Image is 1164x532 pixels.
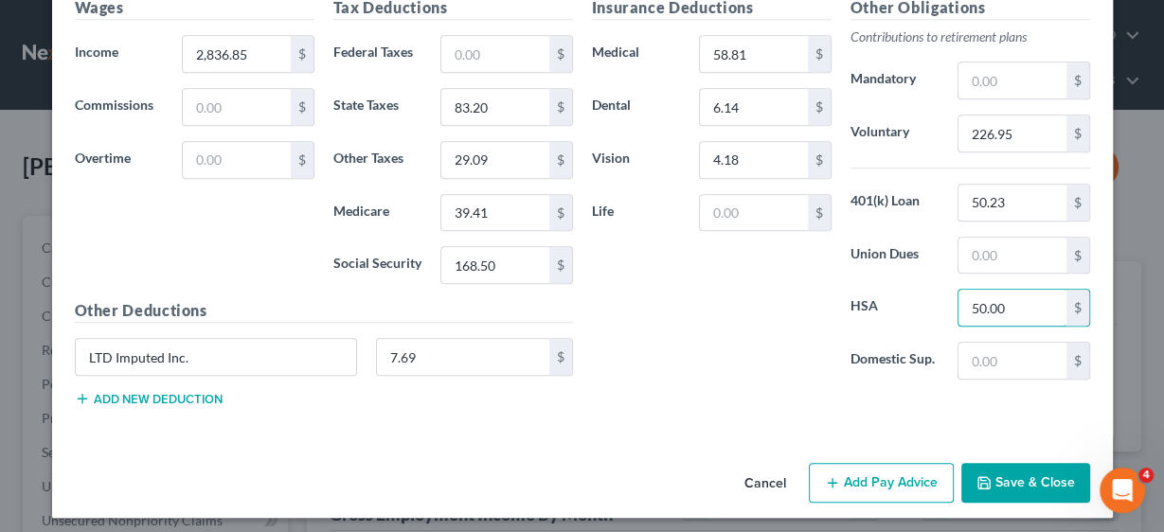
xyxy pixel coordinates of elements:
[700,142,807,178] input: 0.00
[961,463,1090,503] button: Save & Close
[441,89,548,125] input: 0.00
[549,89,572,125] div: $
[841,289,949,327] label: HSA
[808,195,831,231] div: $
[324,194,432,232] label: Medicare
[841,237,949,275] label: Union Dues
[324,88,432,126] label: State Taxes
[851,27,1090,46] p: Contributions to retirement plans
[958,62,1066,98] input: 0.00
[65,141,173,179] label: Overtime
[75,391,223,406] button: Add new deduction
[377,339,549,375] input: 0.00
[958,185,1066,221] input: 0.00
[809,463,954,503] button: Add Pay Advice
[1100,468,1145,513] iframe: Intercom live chat
[75,44,118,60] span: Income
[808,142,831,178] div: $
[808,36,831,72] div: $
[582,88,690,126] label: Dental
[841,342,949,380] label: Domestic Sup.
[1066,185,1089,221] div: $
[958,238,1066,274] input: 0.00
[1066,238,1089,274] div: $
[841,115,949,152] label: Voluntary
[324,141,432,179] label: Other Taxes
[441,195,548,231] input: 0.00
[700,195,807,231] input: 0.00
[582,141,690,179] label: Vision
[841,184,949,222] label: 401(k) Loan
[729,465,801,503] button: Cancel
[1066,62,1089,98] div: $
[183,142,290,178] input: 0.00
[65,88,173,126] label: Commissions
[291,36,313,72] div: $
[808,89,831,125] div: $
[958,115,1066,151] input: 0.00
[582,194,690,232] label: Life
[549,247,572,283] div: $
[1066,290,1089,326] div: $
[76,339,357,375] input: Specify...
[291,89,313,125] div: $
[291,142,313,178] div: $
[1138,468,1154,483] span: 4
[549,339,572,375] div: $
[1066,343,1089,379] div: $
[324,35,432,73] label: Federal Taxes
[183,36,290,72] input: 0.00
[700,36,807,72] input: 0.00
[700,89,807,125] input: 0.00
[582,35,690,73] label: Medical
[549,142,572,178] div: $
[75,299,573,323] h5: Other Deductions
[1066,115,1089,151] div: $
[324,246,432,284] label: Social Security
[441,142,548,178] input: 0.00
[441,247,548,283] input: 0.00
[841,62,949,99] label: Mandatory
[549,36,572,72] div: $
[549,195,572,231] div: $
[958,343,1066,379] input: 0.00
[183,89,290,125] input: 0.00
[958,290,1066,326] input: 0.00
[441,36,548,72] input: 0.00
